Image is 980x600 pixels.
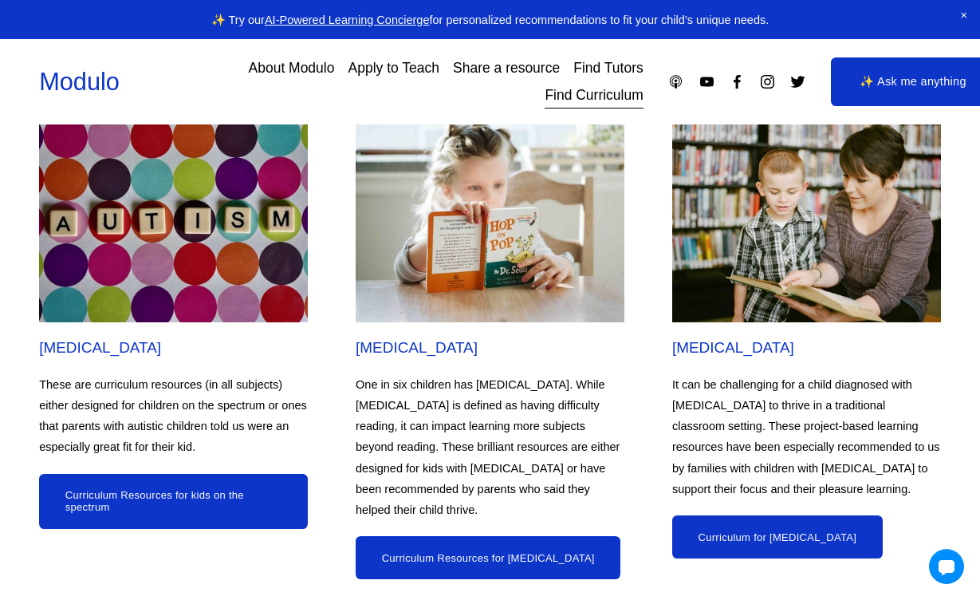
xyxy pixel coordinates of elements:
p: These are curriculum resources (in all subjects) either designed for children on the spectrum or ... [39,374,308,458]
p: One in six children has [MEDICAL_DATA]. While [MEDICAL_DATA] is defined as having difficulty read... [356,374,624,520]
h2: [MEDICAL_DATA] [356,338,624,358]
a: About Modulo [249,54,335,82]
a: Modulo [39,68,120,96]
a: Apply to Teach [348,54,439,82]
a: Facebook [729,73,746,90]
h2: [MEDICAL_DATA] [672,338,941,358]
a: YouTube [699,73,715,90]
a: Find Tutors [573,54,643,82]
a: Instagram [759,73,776,90]
a: Curriculum for [MEDICAL_DATA] [672,515,883,559]
a: Curriculum Resources for [MEDICAL_DATA] [356,536,620,579]
a: AI-Powered Learning Concierge [265,14,430,26]
a: Apple Podcasts [667,73,684,90]
a: Twitter [789,73,806,90]
a: Curriculum Resources for kids on the spectrum [39,474,308,529]
p: It can be challenging for a child diagnosed with [MEDICAL_DATA] to thrive in a traditional classr... [672,374,941,499]
a: Find Curriculum [545,82,643,110]
h2: [MEDICAL_DATA] [39,338,308,358]
a: Share a resource [453,54,560,82]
